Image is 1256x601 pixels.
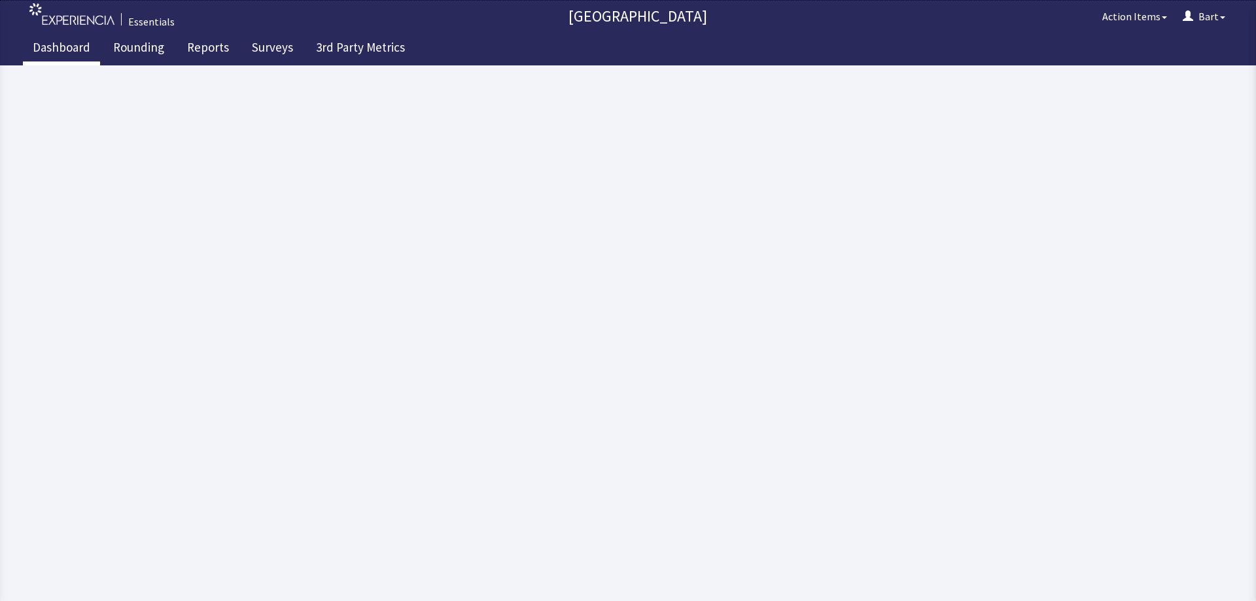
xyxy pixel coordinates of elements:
[23,33,100,65] a: Dashboard
[177,33,239,65] a: Reports
[128,14,175,29] div: Essentials
[1094,3,1175,29] button: Action Items
[181,6,1094,27] p: [GEOGRAPHIC_DATA]
[306,33,415,65] a: 3rd Party Metrics
[29,3,114,25] img: experiencia_logo.png
[1175,3,1233,29] button: Bart
[242,33,303,65] a: Surveys
[103,33,174,65] a: Rounding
